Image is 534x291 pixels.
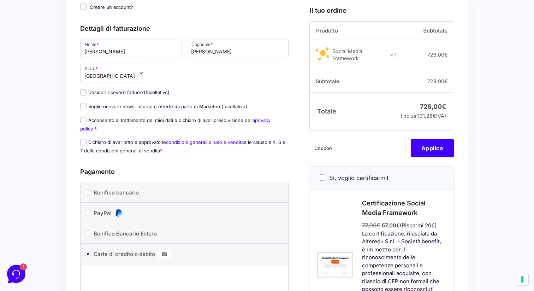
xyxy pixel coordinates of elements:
[329,174,388,181] span: Si, voglio certificarmi!
[221,104,247,109] span: (facoltativo)
[166,139,244,145] a: condizioni generali di uso e vendita
[400,113,446,119] small: (inclusi IVA)
[144,89,170,95] span: (facoltativo)
[310,252,353,277] img: badge-300x212.png
[90,4,133,10] span: Creare un account?
[310,21,397,40] th: Prodotto
[442,103,446,110] span: €
[94,228,273,239] label: Bonifico Bancario Estero
[332,48,385,62] div: Social Media Framework
[84,72,135,80] span: Spagna
[16,104,115,111] input: Cerca un articolo...
[80,167,289,176] h3: Pagamento
[80,139,285,153] label: Dichiaro di aver letto e approvato le e le clausole n. 6 e 7 delle condizioni generali di vendita
[80,24,289,33] h3: Dettagli di fatturazione
[61,236,80,242] p: Messaggi
[420,103,446,110] bdi: 728,00
[397,21,454,40] th: Subtotale
[80,117,271,131] a: privacy policy
[30,48,115,55] p: Ciao 🙂 Se hai qualche domanda siamo qui per aiutarti!
[80,40,182,58] input: Nome *
[444,52,448,58] span: €
[11,61,130,75] button: Inizia una conversazione
[11,89,55,95] span: Trova una risposta
[158,250,171,258] img: Carta di credito o debito
[6,226,49,242] button: Home
[427,52,448,58] bdi: 728,00
[396,222,400,229] span: €
[319,174,325,181] input: Si, voglio certificarmi!
[316,47,329,60] img: Social Media Framework
[75,89,130,95] a: Apri Centro Assistenza
[49,226,93,242] button: 1Messaggi
[21,236,33,242] p: Home
[417,113,436,119] span: 131,28
[11,28,60,34] span: Le tue conversazioni
[80,89,170,95] label: Desideri ricevere fattura?
[362,222,380,229] span: 77,00
[63,28,130,34] a: [DEMOGRAPHIC_DATA] tutto
[46,65,104,71] span: Inizia una conversazione
[114,209,123,217] img: PayPal
[11,40,25,54] img: dark
[382,222,400,229] span: 57,00
[80,89,87,95] input: Desideri ricevere fattura?(facoltativo)
[516,273,528,285] button: Le tue preferenze relative al consenso per le tecnologie di tracciamento
[80,4,87,10] input: Creare un account?
[30,40,115,47] span: [PERSON_NAME]
[433,113,436,119] span: €
[376,222,380,229] span: €
[80,64,146,82] span: Stato
[80,117,87,123] input: Acconsento al trattamento dei miei dati e dichiaro di aver preso visione dellaprivacy policy
[92,226,136,242] button: Aiuto
[94,249,273,260] label: Carta di credito o debito
[310,5,454,15] h3: Il tuo ordine
[80,104,247,109] label: Voglio ricevere news, risorse e offerte da parte di Marketers
[427,78,448,84] bdi: 728,00
[94,187,273,198] label: Bonifico bancario
[80,117,271,131] label: Acconsento al trattamento dei miei dati e dichiaro di aver preso visione della
[123,48,130,55] span: 1
[444,78,448,84] span: €
[310,92,397,130] th: Totale
[109,236,119,242] p: Aiuto
[411,139,454,157] button: Applica
[71,225,76,230] span: 1
[310,70,397,93] th: Subtotale
[390,51,397,58] strong: × 1
[80,103,87,109] input: Voglio ricevere news, risorse e offerte da parte di Marketers(facoltativo)
[310,139,405,157] input: Coupon
[94,208,273,219] label: PayPal
[119,40,130,46] p: 3 s fa
[187,40,289,58] input: Cognome *
[6,6,119,17] h2: Ciao da Marketers 👋
[8,37,133,58] a: [PERSON_NAME]Ciao 🙂 Se hai qualche domanda siamo qui per aiutarti!3 s fa1
[362,199,426,216] span: Certificazione Social Media Framework
[80,139,87,145] input: Dichiaro di aver letto e approvato lecondizioni generali di uso e venditae le clausole n. 6 e 7 d...
[6,263,27,285] iframe: Customerly Messenger Launcher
